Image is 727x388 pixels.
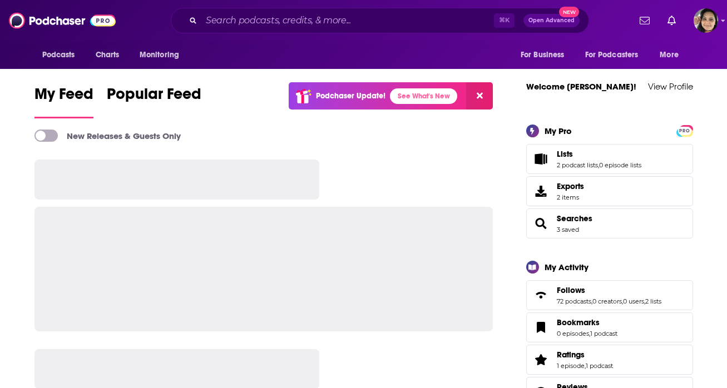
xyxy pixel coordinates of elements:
span: More [660,47,679,63]
span: Exports [557,181,584,191]
button: open menu [34,44,90,66]
span: For Podcasters [585,47,639,63]
a: Follows [557,285,661,295]
a: Welcome [PERSON_NAME]! [526,81,636,92]
span: Follows [557,285,585,295]
div: My Activity [545,262,588,272]
a: Searches [557,213,592,223]
a: 0 creators [592,297,622,305]
span: Podcasts [42,47,75,63]
span: My Feed [34,84,93,110]
input: Search podcasts, credits, & more... [201,12,494,29]
a: 3 saved [557,226,579,233]
a: Lists [557,149,641,159]
button: open menu [652,44,693,66]
img: User Profile [694,8,718,33]
button: Open AdvancedNew [523,14,580,27]
span: Searches [526,208,693,238]
span: Lists [557,149,573,159]
span: Logged in as shelbyjanner [694,8,718,33]
button: Show profile menu [694,8,718,33]
span: , [644,297,645,305]
span: PRO [678,127,691,135]
a: 1 podcast [586,362,613,370]
img: Podchaser - Follow, Share and Rate Podcasts [9,10,116,31]
button: open menu [578,44,655,66]
a: Popular Feed [107,84,201,118]
p: Podchaser Update! [316,91,385,101]
span: Popular Feed [107,84,201,110]
a: Searches [530,216,552,231]
div: Search podcasts, credits, & more... [171,8,589,33]
a: Bookmarks [530,320,552,335]
a: 0 episodes [557,330,589,337]
a: Charts [88,44,126,66]
a: See What's New [390,88,457,104]
a: 2 podcast lists [557,161,598,169]
span: Ratings [526,345,693,375]
a: Show notifications dropdown [635,11,654,30]
span: Ratings [557,350,585,360]
button: open menu [513,44,578,66]
span: , [589,330,590,337]
a: Ratings [530,352,552,367]
span: ⌘ K [494,13,515,28]
span: Bookmarks [557,317,600,327]
a: 0 users [623,297,644,305]
span: , [598,161,599,169]
span: Exports [530,183,552,199]
span: Open Advanced [528,18,575,23]
a: 1 episode [557,362,585,370]
a: Ratings [557,350,613,360]
span: Follows [526,280,693,310]
span: Monitoring [140,47,179,63]
a: My Feed [34,84,93,118]
span: Bookmarks [526,312,693,342]
a: Lists [530,151,552,167]
div: My Pro [545,126,572,136]
span: 2 items [557,193,584,201]
a: Bookmarks [557,317,617,327]
span: , [591,297,592,305]
span: New [559,7,579,17]
a: Follows [530,287,552,303]
a: 72 podcasts [557,297,591,305]
a: View Profile [648,81,693,92]
a: New Releases & Guests Only [34,130,181,142]
span: Charts [96,47,120,63]
button: open menu [132,44,194,66]
a: 0 episode lists [599,161,641,169]
span: , [585,362,586,370]
span: For Business [521,47,565,63]
span: , [622,297,623,305]
a: Show notifications dropdown [663,11,680,30]
a: 2 lists [645,297,661,305]
span: Lists [526,144,693,174]
a: 1 podcast [590,330,617,337]
a: PRO [678,126,691,134]
a: Exports [526,176,693,206]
